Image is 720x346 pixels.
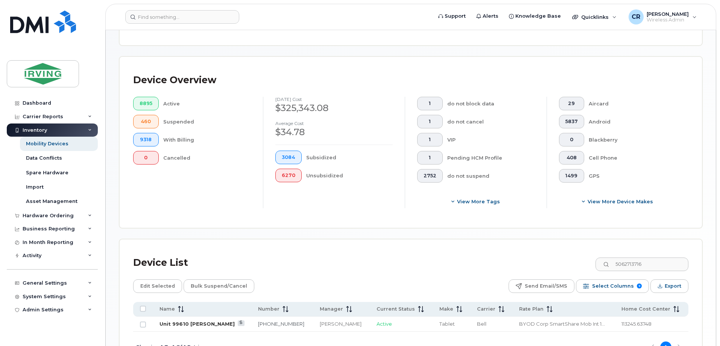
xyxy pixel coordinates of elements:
[424,119,436,125] span: 1
[559,169,584,183] button: 1499
[282,154,295,160] span: 3084
[306,151,393,164] div: Subsidized
[589,133,677,146] div: Blackberry
[275,97,393,102] h4: [DATE] cost
[377,321,392,327] span: Active
[439,321,455,327] span: Tablet
[647,11,689,17] span: [PERSON_NAME]
[589,151,677,165] div: Cell Phone
[589,115,677,128] div: Android
[282,172,295,178] span: 6270
[565,101,578,107] span: 29
[447,151,535,165] div: Pending HCM Profile
[275,151,302,164] button: 3084
[320,306,343,312] span: Manager
[140,119,152,125] span: 460
[632,12,640,21] span: CR
[275,121,393,126] h4: Average cost
[477,306,495,312] span: Carrier
[140,101,152,107] span: 8895
[565,137,578,143] span: 0
[133,97,159,110] button: 8895
[447,97,535,110] div: do not block data
[515,12,561,20] span: Knowledge Base
[140,137,152,143] span: 9318
[447,133,535,146] div: VIP
[417,169,443,183] button: 2752
[647,17,689,23] span: Wireless Admin
[417,195,535,208] button: View more tags
[275,169,302,182] button: 6270
[417,115,443,128] button: 1
[589,169,677,183] div: GPS
[140,280,175,292] span: Edit Selected
[275,126,393,139] div: $34.78
[133,253,188,273] div: Device List
[445,12,466,20] span: Support
[163,115,251,128] div: Suspended
[519,306,544,312] span: Rate Plan
[637,284,642,288] span: 9
[133,279,182,293] button: Edit Selected
[483,12,498,20] span: Alerts
[477,321,486,327] span: Bell
[621,306,670,312] span: Home Cost Center
[377,306,415,312] span: Current Status
[184,279,254,293] button: Bulk Suspend/Cancel
[258,321,304,327] a: [PHONE_NUMBER]
[565,119,578,125] span: 5837
[509,279,574,293] button: Send Email/SMS
[125,10,239,24] input: Find something...
[417,97,443,110] button: 1
[133,133,159,146] button: 9318
[592,280,634,292] span: Select Columns
[133,151,159,165] button: 0
[559,115,584,128] button: 5837
[159,306,175,312] span: Name
[519,321,605,327] span: BYOD Corp SmartShare Mob Int 10
[559,151,584,165] button: 408
[275,102,393,114] div: $325,343.08
[565,173,578,179] span: 1499
[447,169,535,183] div: do not suspend
[163,97,251,110] div: Active
[424,173,436,179] span: 2752
[163,151,251,165] div: Cancelled
[665,280,681,292] span: Export
[588,198,653,205] span: View More Device Makes
[439,306,453,312] span: Make
[191,280,247,292] span: Bulk Suspend/Cancel
[621,321,652,327] span: 113245.63748
[447,115,535,128] div: do not cancel
[589,97,677,110] div: Aircard
[581,14,609,20] span: Quicklinks
[133,115,159,128] button: 460
[567,9,622,24] div: Quicklinks
[559,133,584,146] button: 0
[559,195,676,208] button: View More Device Makes
[424,155,436,161] span: 1
[258,306,279,312] span: Number
[159,321,235,327] a: Unit 99610 [PERSON_NAME]
[417,133,443,146] button: 1
[424,101,436,107] span: 1
[433,9,471,24] a: Support
[504,9,566,24] a: Knowledge Base
[576,279,649,293] button: Select Columns 9
[595,258,688,271] input: Search Device List ...
[320,320,363,328] div: [PERSON_NAME]
[424,137,436,143] span: 1
[471,9,504,24] a: Alerts
[623,9,702,24] div: Crystal Rowe
[140,155,152,161] span: 0
[525,280,567,292] span: Send Email/SMS
[650,279,688,293] button: Export
[238,320,245,326] a: View Last Bill
[163,133,251,146] div: With Billing
[457,198,500,205] span: View more tags
[133,70,216,90] div: Device Overview
[306,169,393,182] div: Unsubsidized
[565,155,578,161] span: 408
[559,97,584,110] button: 29
[417,151,443,165] button: 1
